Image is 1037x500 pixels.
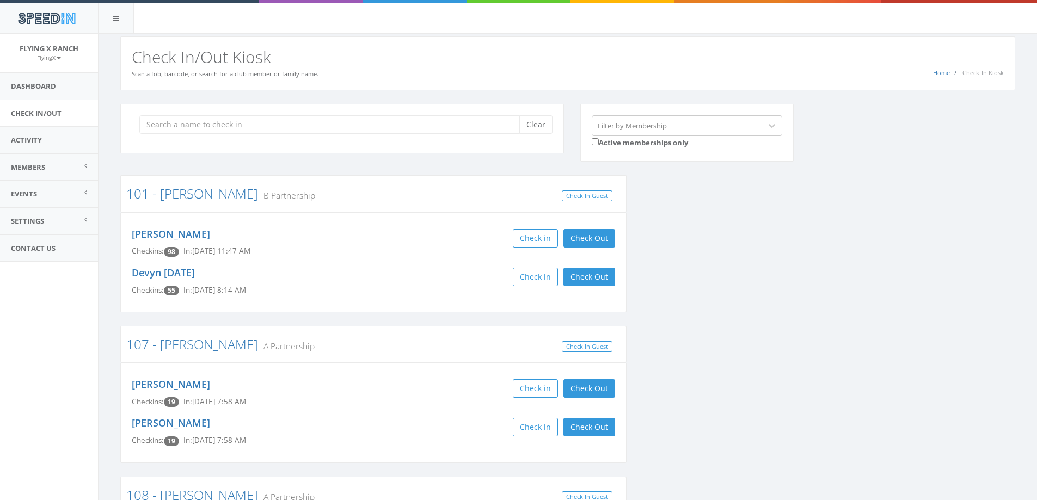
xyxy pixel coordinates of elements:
[592,136,688,148] label: Active memberships only
[183,435,246,445] span: In: [DATE] 7:58 AM
[513,229,558,248] button: Check in
[164,436,179,446] span: Checkin count
[11,243,56,253] span: Contact Us
[132,70,318,78] small: Scan a fob, barcode, or search for a club member or family name.
[164,397,179,407] span: Checkin count
[11,162,45,172] span: Members
[132,397,164,406] span: Checkins:
[183,397,246,406] span: In: [DATE] 7:58 AM
[258,189,315,201] small: B Partnership
[562,341,612,353] a: Check In Guest
[563,418,615,436] button: Check Out
[132,227,210,240] a: [PERSON_NAME]
[513,379,558,398] button: Check in
[132,48,1004,66] h2: Check In/Out Kiosk
[164,286,179,295] span: Checkin count
[933,69,950,77] a: Home
[132,285,164,295] span: Checkins:
[563,379,615,398] button: Check Out
[126,335,258,353] a: 107 - [PERSON_NAME]
[132,416,210,429] a: [PERSON_NAME]
[513,418,558,436] button: Check in
[13,8,81,28] img: speedin_logo.png
[513,268,558,286] button: Check in
[183,246,250,256] span: In: [DATE] 11:47 AM
[139,115,527,134] input: Search a name to check in
[562,190,612,202] a: Check In Guest
[11,189,37,199] span: Events
[37,54,61,61] small: FlyingX
[132,378,210,391] a: [PERSON_NAME]
[519,115,553,134] button: Clear
[132,246,164,256] span: Checkins:
[37,52,61,62] a: FlyingX
[598,120,667,131] div: Filter by Membership
[132,435,164,445] span: Checkins:
[563,268,615,286] button: Check Out
[11,216,44,226] span: Settings
[132,266,195,279] a: Devyn [DATE]
[164,247,179,257] span: Checkin count
[258,340,315,352] small: A Partnership
[563,229,615,248] button: Check Out
[592,138,599,145] input: Active memberships only
[126,184,258,202] a: 101 - [PERSON_NAME]
[183,285,246,295] span: In: [DATE] 8:14 AM
[20,44,78,53] span: Flying X Ranch
[962,69,1004,77] span: Check-In Kiosk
